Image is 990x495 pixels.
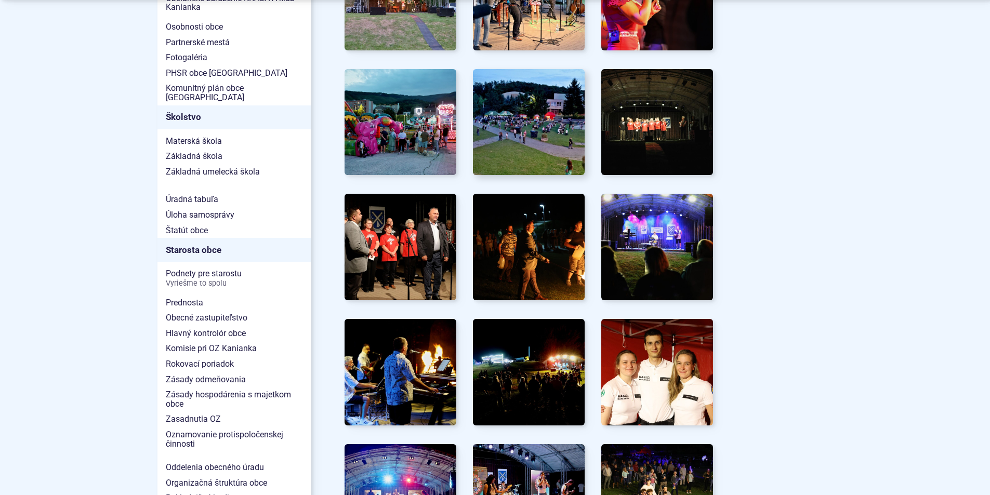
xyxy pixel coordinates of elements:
span: Komisie pri OZ Kanianka [166,341,303,356]
a: Štatút obce [157,223,311,238]
a: Zasadnutia OZ [157,411,311,427]
a: Otvoriť obrázok v popupe. [473,69,585,176]
a: Hlavný kontrolór obce [157,326,311,341]
a: Materská škola [157,133,311,149]
a: Rokovací poriadok [157,356,311,372]
a: Otvoriť obrázok v popupe. [473,319,585,425]
span: Organizačná štruktúra obce [166,475,303,491]
a: Otvoriť obrázok v popupe. [345,194,456,300]
a: Úradná tabuľa [157,192,311,207]
span: Štatút obce [166,223,303,238]
a: Otvoriť obrázok v popupe. [473,194,585,300]
a: Zásady hospodárenia s majetkom obce [157,387,311,411]
img: 11 [473,194,585,300]
a: Starosta obce [157,238,311,262]
span: Zásady hospodárenia s majetkom obce [166,387,303,411]
a: Úloha samosprávy [157,207,311,223]
span: Základná škola [166,149,303,164]
a: Otvoriť obrázok v popupe. [601,69,713,176]
span: PHSR obce [GEOGRAPHIC_DATA] [166,65,303,81]
span: Komunitný plán obce [GEOGRAPHIC_DATA] [166,81,303,105]
img: 9 [601,69,713,176]
span: Starosta obce [166,242,303,258]
a: Komunitný plán obce [GEOGRAPHIC_DATA] [157,81,311,105]
span: Rokovací poriadok [166,356,303,372]
img: 14 [473,319,585,425]
span: Školstvo [166,109,303,125]
a: Školstvo [157,105,311,129]
a: Otvoriť obrázok v popupe. [345,319,456,425]
span: Úradná tabuľa [166,192,303,207]
span: Fotogaléria [166,50,303,65]
a: Fotogaléria [157,50,311,65]
a: Otvoriť obrázok v popupe. [601,194,713,300]
img: 7 [345,69,456,176]
a: Základná umelecká škola [157,164,311,180]
span: Obecné zastupiteľstvo [166,310,303,326]
span: Vyriešme to spolu [166,279,303,288]
span: Základná umelecká škola [166,164,303,180]
span: Osobnosti obce [166,19,303,35]
span: Prednosta [166,295,303,311]
img: 13 [345,319,456,425]
img: 8 [467,64,590,181]
span: Zasadnutia OZ [166,411,303,427]
a: Podnety pre starostuVyriešme to spolu [157,266,311,290]
a: Partnerské mestá [157,35,311,50]
a: Osobnosti obce [157,19,311,35]
span: Materská škola [166,133,303,149]
a: Organizačná štruktúra obce [157,475,311,491]
a: Obecné zastupiteľstvo [157,310,311,326]
a: Zásady odmeňovania [157,372,311,387]
a: Prednosta [157,295,311,311]
img: 12 [601,194,713,300]
span: Oddelenia obecného úradu [166,460,303,475]
span: Podnety pre starostu [166,266,303,290]
span: Úloha samosprávy [166,207,303,223]
img: 15 [601,319,713,425]
a: Oddelenia obecného úradu [157,460,311,475]
a: Oznamovanie protispoločenskej činnosti [157,427,311,451]
img: 10 [345,194,456,300]
a: Otvoriť obrázok v popupe. [345,69,456,176]
a: PHSR obce [GEOGRAPHIC_DATA] [157,65,311,81]
span: Partnerské mestá [166,35,303,50]
span: Oznamovanie protispoločenskej činnosti [166,427,303,451]
a: Otvoriť obrázok v popupe. [601,319,713,425]
span: Hlavný kontrolór obce [166,326,303,341]
a: Základná škola [157,149,311,164]
span: Zásady odmeňovania [166,372,303,387]
a: Komisie pri OZ Kanianka [157,341,311,356]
